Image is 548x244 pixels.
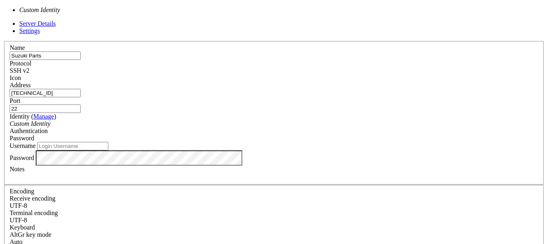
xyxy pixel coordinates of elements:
[10,202,27,209] span: UTF-8
[10,89,81,97] input: Host Name or IP
[10,127,48,134] label: Authentication
[10,135,34,141] span: Password
[19,20,56,27] a: Server Details
[19,27,40,34] a: Settings
[10,142,36,149] label: Username
[10,74,21,81] label: Icon
[10,188,34,195] label: Encoding
[10,105,81,113] input: Port Number
[10,166,24,172] label: Notes
[10,67,538,74] div: SSH v2
[10,195,55,202] label: Set the expected encoding for data received from the host. If the encodings do not match, visual ...
[10,51,81,60] input: Server Name
[33,113,54,120] a: Manage
[10,154,34,161] label: Password
[10,231,51,238] label: Set the expected encoding for data received from the host. If the encodings do not match, visual ...
[10,209,58,216] label: The default terminal encoding. ISO-2022 enables character map translations (like graphics maps). ...
[10,60,31,67] label: Protocol
[19,6,60,13] i: Custom Identity
[10,67,29,74] span: SSH v2
[10,135,538,142] div: Password
[10,224,35,231] label: Keyboard
[10,82,30,88] label: Address
[31,113,56,120] span: ( )
[10,217,538,224] div: UTF-8
[10,120,51,127] i: Custom Identity
[37,142,108,150] input: Login Username
[10,44,25,51] label: Name
[10,202,538,209] div: UTF-8
[10,120,538,127] div: Custom Identity
[10,113,56,120] label: Identity
[10,217,27,223] span: UTF-8
[10,97,20,104] label: Port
